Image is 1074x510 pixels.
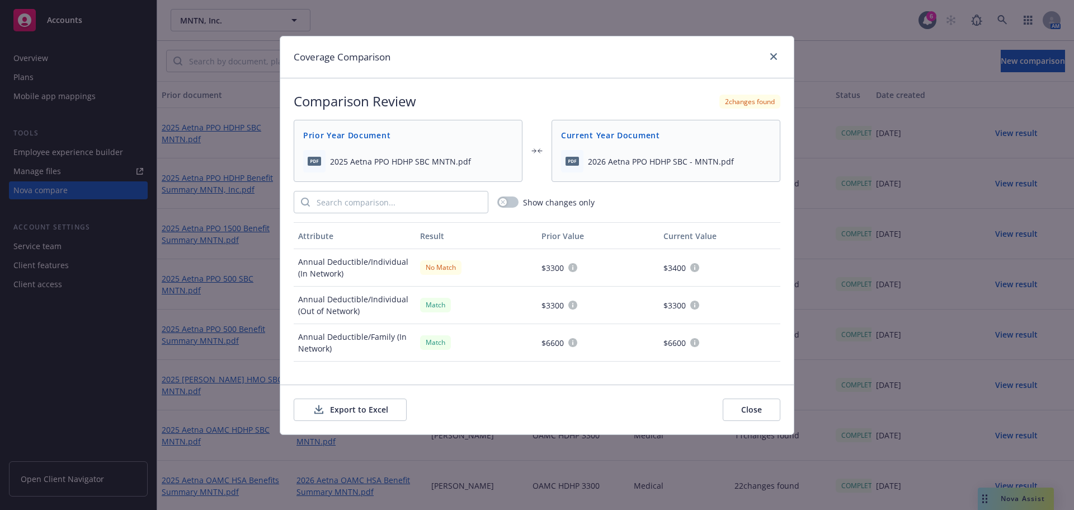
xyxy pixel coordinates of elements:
h1: Coverage Comparison [294,50,390,64]
h2: Comparison Review [294,92,416,111]
div: Annual Deductible/Individual (Out of Network) [294,287,416,324]
button: Attribute [294,222,416,249]
span: Prior Year Document [303,129,513,141]
span: $3300 [663,300,686,311]
div: Annual Deductible/Family (In Network) [294,324,416,362]
span: 2025 Aetna PPO HDHP SBC MNTN.pdf [330,156,471,167]
span: $3300 [541,262,564,274]
span: $6600 [541,337,564,349]
span: $3400 [663,262,686,274]
button: Current Value [659,222,781,249]
div: Annual Deductible/Family (Out of Network) [294,362,416,399]
a: close [767,50,780,63]
div: Result [420,230,533,242]
svg: Search [301,198,310,207]
div: Attribute [298,230,411,242]
span: $3300 [541,300,564,311]
span: Current Year Document [561,129,771,141]
span: Show changes only [523,196,595,208]
button: Prior Value [537,222,659,249]
div: 2 changes found [719,95,780,109]
div: Match [420,298,451,312]
div: Current Value [663,230,776,242]
div: Match [420,335,451,349]
span: 2026 Aetna PPO HDHP SBC - MNTN.pdf [588,156,734,167]
input: Search comparison... [310,191,488,213]
button: Close [723,399,780,421]
div: No Match [420,260,461,274]
div: Annual Deductible/Individual (In Network) [294,249,416,287]
div: Prior Value [541,230,654,242]
span: $6600 [663,337,686,349]
button: Export to Excel [294,399,407,421]
button: Result [416,222,538,249]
